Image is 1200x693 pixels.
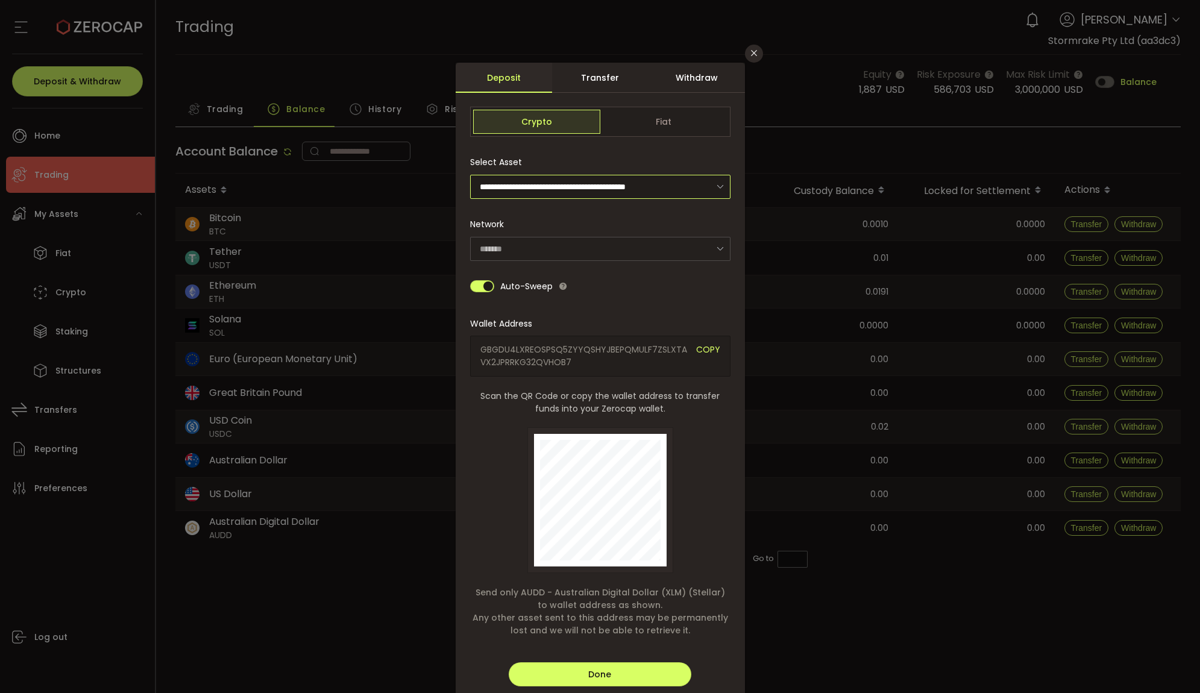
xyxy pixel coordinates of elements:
[470,612,730,637] span: Any other asset sent to this address may be permanently lost and we will not be able to retrieve it.
[696,343,720,369] span: COPY
[552,63,649,93] div: Transfer
[500,274,553,298] span: Auto-Sweep
[456,63,552,93] div: Deposit
[470,156,529,168] label: Select Asset
[1140,635,1200,693] iframe: Chat Widget
[600,110,727,134] span: Fiat
[473,110,600,134] span: Crypto
[588,668,611,680] span: Done
[470,218,511,230] label: Network
[509,662,691,686] button: Done
[470,318,539,330] label: Wallet Address
[470,390,730,415] span: Scan the QR Code or copy the wallet address to transfer funds into your Zerocap wallet.
[649,63,745,93] div: Withdraw
[745,45,763,63] button: Close
[470,586,730,612] span: Send only AUDD - Australian Digital Dollar (XLM) (Stellar) to wallet address as shown.
[480,343,687,369] span: GBGDU4LXREOSPSQ5ZYYQSHYJBEPQMULF7ZSLXTAVX2JPRRKG32QVHOB7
